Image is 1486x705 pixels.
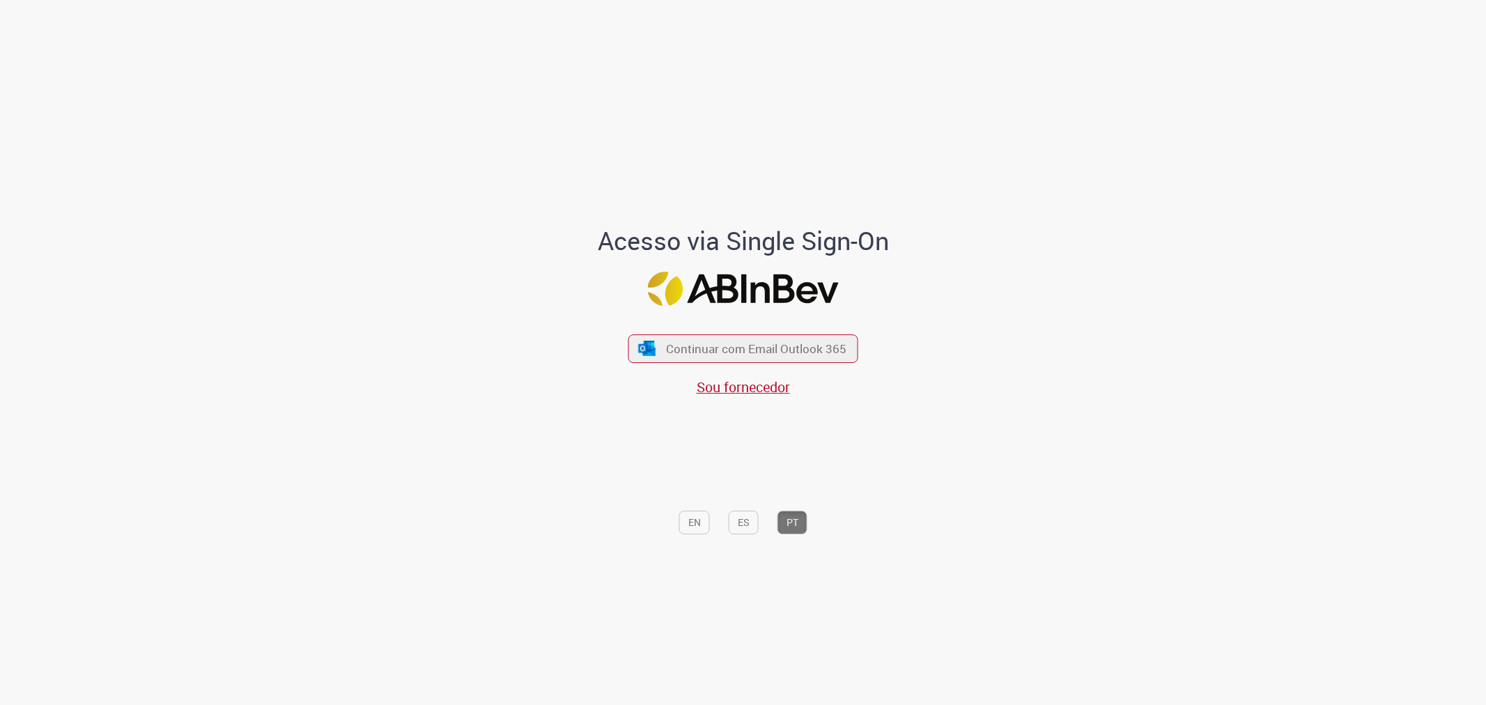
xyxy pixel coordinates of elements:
span: Continuar com Email Outlook 365 [666,341,846,357]
button: ícone Azure/Microsoft 360 Continuar com Email Outlook 365 [628,334,858,363]
h1: Acesso via Single Sign-On [550,227,936,255]
a: Sou fornecedor [697,378,790,396]
button: PT [777,511,807,534]
img: Logo ABInBev [648,272,839,306]
button: ES [729,511,759,534]
img: ícone Azure/Microsoft 360 [637,341,656,355]
button: EN [679,511,710,534]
